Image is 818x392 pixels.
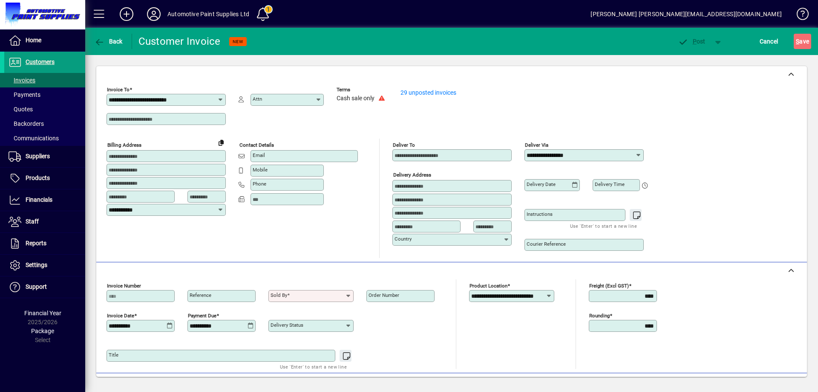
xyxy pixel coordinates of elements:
[214,136,228,149] button: Copy to Delivery address
[188,313,216,319] mat-label: Payment due
[4,30,85,51] a: Home
[589,283,629,289] mat-label: Freight (excl GST)
[140,6,167,22] button: Profile
[527,211,553,217] mat-label: Instructions
[26,240,46,247] span: Reports
[9,135,59,142] span: Communications
[790,2,807,29] a: Knowledge Base
[253,96,262,102] mat-label: Attn
[570,221,637,231] mat-hint: Use 'Enter' to start a new line
[26,283,47,290] span: Support
[4,189,85,211] a: Financials
[525,142,548,148] mat-label: Deliver via
[92,34,125,49] button: Back
[253,152,265,158] mat-label: Email
[31,328,54,334] span: Package
[107,283,141,289] mat-label: Invoice number
[400,89,456,96] a: 29 unposted invoices
[595,181,625,187] mat-label: Delivery time
[589,313,610,319] mat-label: Rounding
[527,241,566,247] mat-label: Courier Reference
[26,261,47,268] span: Settings
[94,38,123,45] span: Back
[138,35,221,48] div: Customer Invoice
[109,352,118,358] mat-label: Title
[337,87,388,93] span: Terms
[26,37,41,44] span: Home
[107,313,134,319] mat-label: Invoice date
[794,34,811,49] button: Save
[796,38,799,45] span: S
[4,102,85,116] a: Quotes
[167,7,249,21] div: Automotive Paint Supplies Ltd
[26,218,39,225] span: Staff
[26,153,50,160] span: Suppliers
[9,106,33,113] span: Quotes
[4,131,85,145] a: Communications
[469,283,507,289] mat-label: Product location
[4,276,85,298] a: Support
[9,77,35,84] span: Invoices
[280,362,347,372] mat-hint: Use 'Enter' to start a new line
[9,120,44,127] span: Backorders
[253,167,268,173] mat-label: Mobile
[395,236,412,242] mat-label: Country
[26,174,50,181] span: Products
[4,87,85,102] a: Payments
[674,34,710,49] button: Post
[113,6,140,22] button: Add
[107,87,130,93] mat-label: Invoice To
[9,91,40,98] span: Payments
[4,146,85,167] a: Suppliers
[4,211,85,232] a: Staff
[760,35,778,48] span: Cancel
[26,58,55,65] span: Customers
[253,181,266,187] mat-label: Phone
[369,292,399,298] mat-label: Order number
[337,95,374,102] span: Cash sale only
[393,142,415,148] mat-label: Deliver To
[26,196,52,203] span: Financials
[85,34,132,49] app-page-header-button: Back
[693,38,697,45] span: P
[4,73,85,87] a: Invoices
[527,181,556,187] mat-label: Delivery date
[4,255,85,276] a: Settings
[271,292,287,298] mat-label: Sold by
[590,7,782,21] div: [PERSON_NAME] [PERSON_NAME][EMAIL_ADDRESS][DOMAIN_NAME]
[190,292,211,298] mat-label: Reference
[4,233,85,254] a: Reports
[233,39,243,44] span: NEW
[796,35,809,48] span: ave
[4,168,85,189] a: Products
[271,322,303,328] mat-label: Delivery status
[24,310,61,317] span: Financial Year
[4,116,85,131] a: Backorders
[758,34,781,49] button: Cancel
[678,38,706,45] span: ost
